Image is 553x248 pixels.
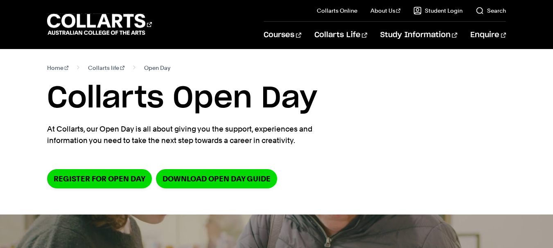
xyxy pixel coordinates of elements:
[380,22,457,49] a: Study Information
[144,62,170,74] span: Open Day
[264,22,301,49] a: Courses
[413,7,463,15] a: Student Login
[88,62,124,74] a: Collarts life
[476,7,506,15] a: Search
[47,123,346,146] p: At Collarts, our Open Day is all about giving you the support, experiences and information you ne...
[314,22,367,49] a: Collarts Life
[47,169,152,188] a: Register for Open Day
[317,7,357,15] a: Collarts Online
[47,80,506,117] h1: Collarts Open Day
[47,62,69,74] a: Home
[370,7,401,15] a: About Us
[47,13,152,36] div: Go to homepage
[156,169,277,188] a: DOWNLOAD OPEN DAY GUIDE
[470,22,506,49] a: Enquire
